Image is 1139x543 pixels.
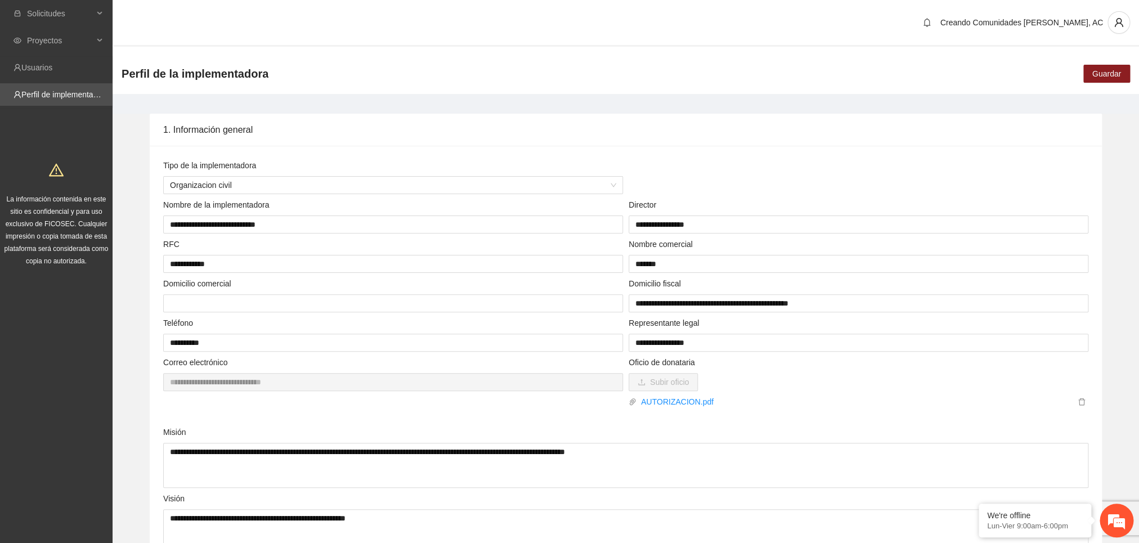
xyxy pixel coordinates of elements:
[59,57,189,72] div: Dejar un mensaje
[629,356,695,369] label: Oficio de donataria
[629,317,699,329] label: Representante legal
[629,277,681,290] label: Domicilio fiscal
[629,199,656,211] label: Director
[6,307,214,347] textarea: Escriba su mensaje aquí y haga clic en “Enviar”
[987,522,1083,530] p: Lun-Vier 9:00am-6:00pm
[14,10,21,17] span: inbox
[1075,396,1088,408] button: delete
[1075,398,1088,406] span: delete
[21,63,52,72] a: Usuarios
[163,159,256,172] label: Tipo de la implementadora
[27,2,93,25] span: Solicitudes
[629,378,698,387] span: uploadSubir oficio
[163,492,185,505] label: Visión
[185,6,212,33] div: Minimizar ventana de chat en vivo
[636,396,1075,408] a: AUTORIZACION.pdf
[163,356,227,369] label: Correo electrónico
[163,238,180,250] label: RFC
[122,65,268,83] span: Perfil de la implementadora
[163,199,269,211] label: Nombre de la implementadora
[629,398,636,406] span: paper-clip
[21,150,199,264] span: Estamos sin conexión. Déjenos un mensaje.
[629,373,698,391] button: uploadSubir oficio
[163,426,186,438] label: Misión
[49,163,64,177] span: warning
[940,18,1103,27] span: Creando Comunidades [PERSON_NAME], AC
[1083,65,1130,83] button: Guardar
[170,177,616,194] span: Organizacion civil
[163,317,193,329] label: Teléfono
[21,90,109,99] a: Perfil de implementadora
[1092,68,1121,80] span: Guardar
[987,511,1083,520] div: We're offline
[629,238,693,250] label: Nombre comercial
[1107,11,1130,34] button: user
[27,29,93,52] span: Proyectos
[918,14,936,32] button: bell
[918,18,935,27] span: bell
[14,37,21,44] span: eye
[5,195,109,265] span: La información contenida en este sitio es confidencial y para uso exclusivo de FICOSEC. Cualquier...
[163,277,231,290] label: Domicilio comercial
[168,347,204,362] em: Enviar
[163,114,1088,146] div: 1. Información general
[1108,17,1129,28] span: user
